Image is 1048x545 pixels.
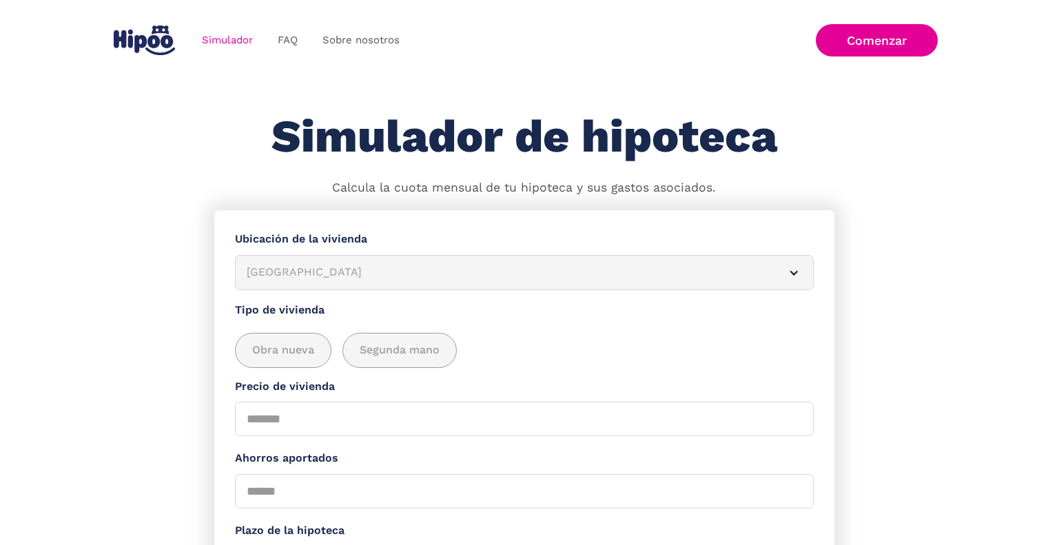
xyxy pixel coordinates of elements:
a: home [111,20,178,61]
label: Tipo de vivienda [235,302,814,319]
span: Obra nueva [252,342,314,359]
label: Plazo de la hipoteca [235,522,814,539]
span: Segunda mano [360,342,440,359]
div: add_description_here [235,333,814,368]
h1: Simulador de hipoteca [271,112,777,162]
a: Simulador [189,27,265,54]
p: Calcula la cuota mensual de tu hipoteca y sus gastos asociados. [332,179,716,197]
label: Precio de vivienda [235,378,814,395]
article: [GEOGRAPHIC_DATA] [235,255,814,290]
a: Sobre nosotros [310,27,412,54]
label: Ubicación de la vivienda [235,231,814,248]
label: Ahorros aportados [235,450,814,467]
div: [GEOGRAPHIC_DATA] [247,264,769,281]
a: FAQ [265,27,310,54]
a: Comenzar [816,24,938,56]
